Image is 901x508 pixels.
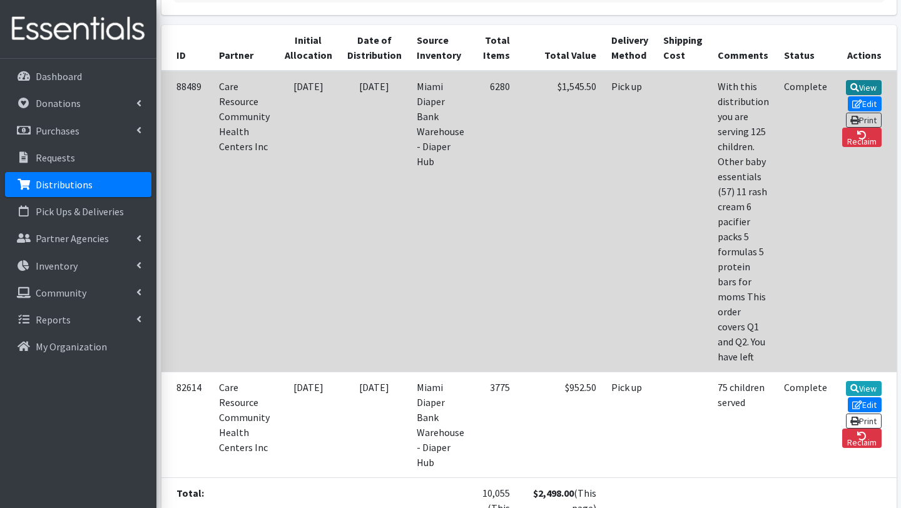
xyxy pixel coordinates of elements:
a: Pick Ups & Deliveries [5,199,151,224]
th: Total Value [517,25,604,71]
th: Initial Allocation [277,25,340,71]
th: Partner [211,25,277,71]
td: Care Resource Community Health Centers Inc [211,372,277,477]
a: View [846,80,882,95]
img: HumanEssentials [5,8,151,50]
td: Pick up [604,372,656,477]
th: Comments [710,25,776,71]
strong: $2,498.00 [533,487,574,499]
td: 75 children served [710,372,776,477]
td: [DATE] [277,71,340,372]
p: Donations [36,97,81,109]
td: Complete [776,372,835,477]
td: Complete [776,71,835,372]
a: Edit [848,96,882,111]
td: With this distribution you are serving 125 children. Other baby essentials (57) 11 rash cream 6 p... [710,71,776,372]
td: [DATE] [340,372,409,477]
a: Partner Agencies [5,226,151,251]
p: Community [36,287,86,299]
td: Miami Diaper Bank Warehouse - Diaper Hub [409,372,472,477]
td: 3775 [472,372,517,477]
p: Reports [36,313,71,326]
a: Reclaim [842,128,882,147]
a: Inventory [5,253,151,278]
th: ID [161,25,211,71]
th: Source Inventory [409,25,472,71]
a: My Organization [5,334,151,359]
td: [DATE] [340,71,409,372]
td: 82614 [161,372,211,477]
p: Inventory [36,260,78,272]
td: [DATE] [277,372,340,477]
p: My Organization [36,340,107,353]
p: Pick Ups & Deliveries [36,205,124,218]
a: Distributions [5,172,151,197]
a: Dashboard [5,64,151,89]
td: 6280 [472,71,517,372]
a: Purchases [5,118,151,143]
a: View [846,381,882,396]
a: Donations [5,91,151,116]
td: $1,545.50 [517,71,604,372]
td: 88489 [161,71,211,372]
a: Print [846,414,882,429]
th: Actions [835,25,897,71]
td: Miami Diaper Bank Warehouse - Diaper Hub [409,71,472,372]
a: Reclaim [842,429,882,448]
p: Dashboard [36,70,82,83]
td: Care Resource Community Health Centers Inc [211,71,277,372]
th: Date of Distribution [340,25,409,71]
th: Status [776,25,835,71]
th: Delivery Method [604,25,656,71]
th: Total Items [472,25,517,71]
a: Community [5,280,151,305]
a: Edit [848,397,882,412]
p: Partner Agencies [36,232,109,245]
p: Purchases [36,124,79,137]
th: Shipping Cost [656,25,710,71]
a: Print [846,113,882,128]
p: Requests [36,151,75,164]
td: Pick up [604,71,656,372]
p: Distributions [36,178,93,191]
td: $952.50 [517,372,604,477]
a: Reports [5,307,151,332]
a: Requests [5,145,151,170]
strong: Total: [176,487,204,499]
